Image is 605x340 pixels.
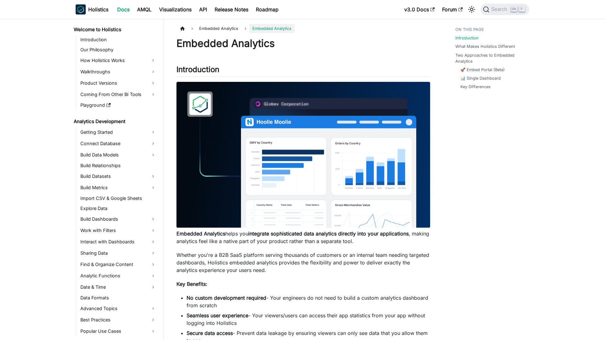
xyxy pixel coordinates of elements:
[455,52,526,64] a: Two Approaches to Embedded Analytics
[78,67,158,77] a: Walkthroughs
[78,150,158,160] a: Build Data Models
[195,4,211,14] a: API
[176,230,430,245] p: helps you , making analytics feel like a native part of your product rather than a separate tool.
[460,67,505,73] a: 🚀 Embed Portal (Beta)
[211,4,252,14] a: Release Notes
[176,65,430,77] h2: Introduction
[78,225,158,235] a: Work with Filters
[76,4,108,14] a: HolisticsHolistics
[78,271,158,281] a: Analytic Functions
[249,24,295,33] span: Embedded Analytics
[78,78,158,88] a: Product Versions
[113,4,133,14] a: Docs
[187,330,233,336] strong: Secure data access
[176,24,188,33] a: Home page
[78,204,158,213] a: Explore Data
[133,4,155,14] a: AMQL
[72,25,158,34] a: Welcome to Holistics
[196,24,241,33] span: Embedded Analytics
[78,139,158,149] a: Connect Database
[176,37,430,50] h1: Embedded Analytics
[489,7,511,12] span: Search
[78,127,158,137] a: Getting Started
[78,248,158,258] a: Sharing Data
[187,312,430,327] li: - Your viewers/users can access their app statistics from your app without logging into Holistics
[78,161,158,170] a: Build Relationships
[176,230,225,237] strong: Embedded Analytics
[155,4,195,14] a: Visualizations
[78,303,158,314] a: Advanced Topics
[187,312,248,319] strong: Seamless user experience
[78,326,158,336] a: Popular Use Cases
[78,315,158,325] a: Best Practices
[455,35,479,41] a: Introduction
[176,24,430,33] nav: Breadcrumbs
[78,101,158,110] a: Playground
[69,19,164,340] nav: Docs sidebar
[467,4,477,14] button: Switch between dark and light mode (currently light mode)
[78,259,158,269] a: Find & Organize Content
[78,214,158,224] a: Build Dashboards
[78,293,158,302] a: Data Formats
[460,84,491,90] a: Key Differences
[519,6,525,12] kbd: K
[78,194,158,203] a: Import CSV & Google Sheets
[78,35,158,44] a: Introduction
[78,55,158,65] a: How Holistics Works
[187,295,266,301] strong: No custom development required
[187,294,430,309] li: - Your engineers do not need to build a custom analytics dashboard from scratch
[176,82,430,228] img: Embedded Dashboard
[438,4,466,14] a: Forum
[78,183,158,193] a: Build Metrics
[76,4,86,14] img: Holistics
[460,75,501,81] a: 📊 Single Dashboard
[78,282,158,292] a: Date & Time
[78,171,158,181] a: Build Datasets
[88,6,108,13] b: Holistics
[176,251,430,274] p: Whether you're a B2B SaaS platform serving thousands of customers or an internal team needing tar...
[72,117,158,126] a: Analytics Development
[78,237,158,247] a: Interact with Dashboards
[481,4,529,15] button: Search (Ctrl+K)
[176,281,207,287] strong: Key Benefits:
[455,43,515,49] a: What Makes Holistics Different
[78,89,158,99] a: Coming From Other BI Tools
[400,4,438,14] a: v3.0 Docs
[252,4,282,14] a: Roadmap
[248,230,409,237] strong: integrate sophisticated data analytics directly into your applications
[78,45,158,54] a: Our Philosophy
